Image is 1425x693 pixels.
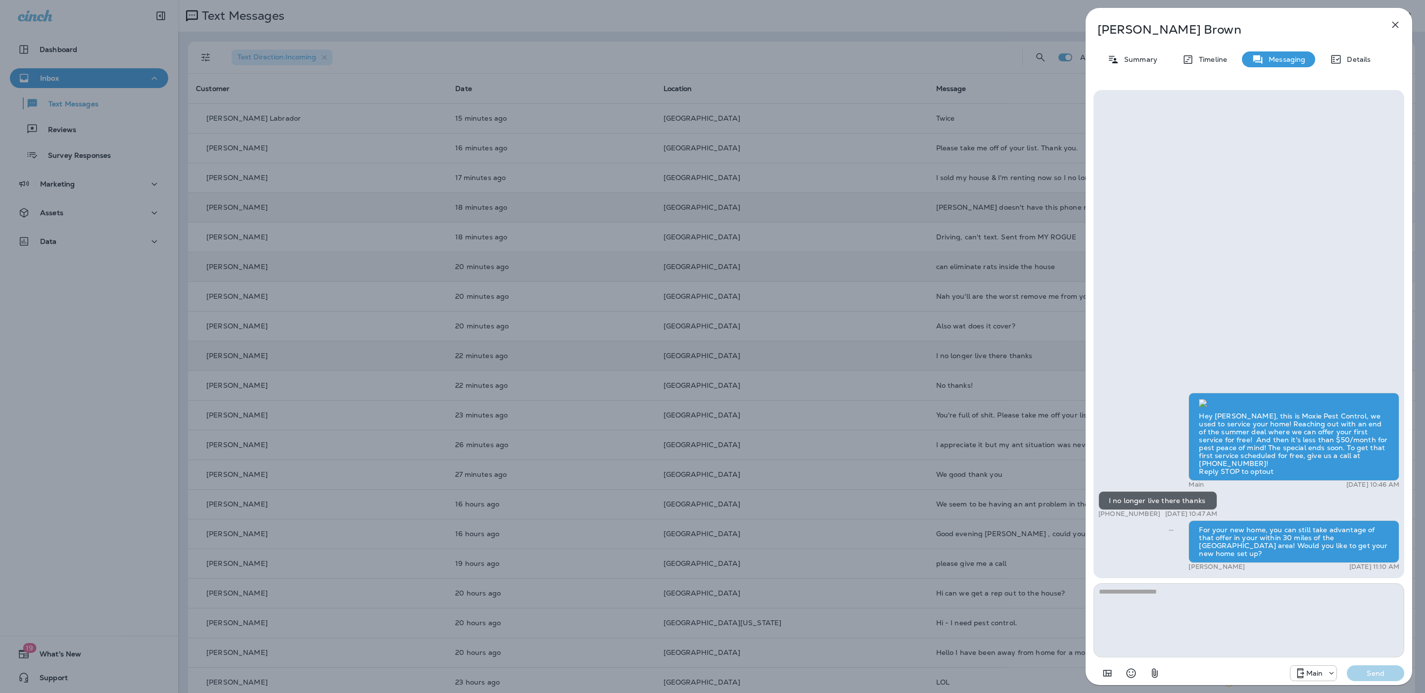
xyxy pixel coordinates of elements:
div: I no longer live there thanks [1098,491,1217,510]
p: Summary [1119,55,1157,63]
p: Timeline [1194,55,1227,63]
p: [DATE] 10:46 AM [1346,481,1399,489]
p: Main [1188,481,1204,489]
p: Details [1342,55,1371,63]
button: Add in a premade template [1097,663,1117,683]
div: For your new home, you can still take advantage of that offer in your within 30 miles of the [GEO... [1188,520,1399,563]
p: [DATE] 11:10 AM [1349,563,1399,571]
p: Messaging [1264,55,1305,63]
span: Sent [1169,525,1174,534]
p: [PHONE_NUMBER] [1098,510,1160,518]
div: +1 (817) 482-3792 [1290,667,1337,679]
p: [DATE] 10:47 AM [1165,510,1217,518]
p: [PERSON_NAME] Brown [1097,23,1368,37]
img: twilio-download [1199,399,1207,407]
div: Hey [PERSON_NAME], this is Moxie Pest Control, we used to service your home! Reaching out with an... [1188,393,1399,481]
button: Select an emoji [1121,663,1141,683]
p: [PERSON_NAME] [1188,563,1245,571]
p: Main [1306,669,1323,677]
